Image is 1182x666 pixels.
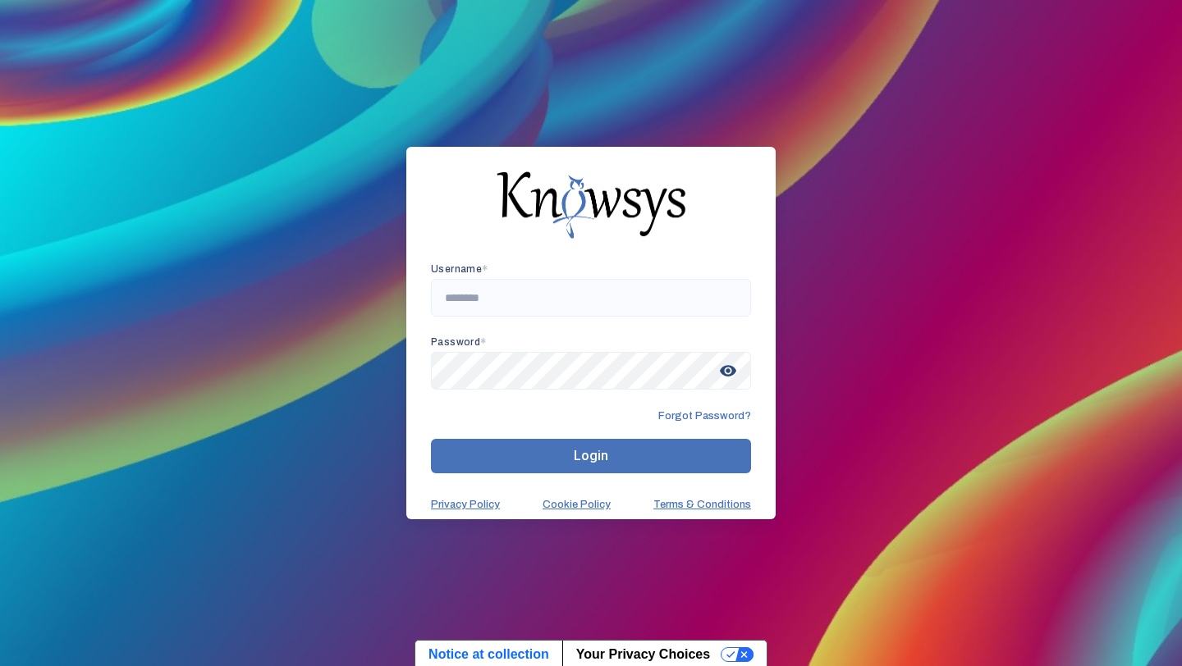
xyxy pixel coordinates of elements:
a: Privacy Policy [431,498,500,511]
app-required-indication: Username [431,263,488,275]
a: Cookie Policy [543,498,611,511]
span: Forgot Password? [658,409,751,422]
app-required-indication: Password [431,336,487,348]
span: Login [574,448,608,463]
a: Terms & Conditions [653,498,751,511]
img: knowsys-logo.png [497,171,685,239]
span: visibility [713,356,743,385]
button: Login [431,439,751,473]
